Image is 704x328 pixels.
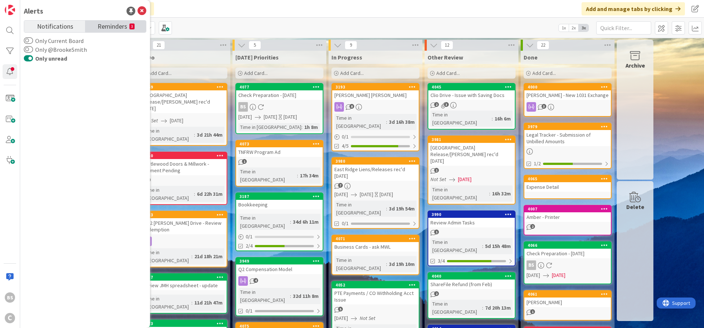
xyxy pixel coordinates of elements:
[335,236,419,241] div: 4071
[24,55,33,62] button: Only unread
[528,176,611,181] div: 4065
[24,37,33,44] button: Only Current Board
[195,190,224,198] div: 6d 22h 31m
[534,160,541,167] span: 1/2
[340,70,364,76] span: Add Card...
[236,193,323,209] div: 3187Bookkeeping
[139,83,227,146] a: 4069[GEOGRAPHIC_DATA] Release/[PERSON_NAME] rec'd [DATE]Not Set[DATE]Time in [GEOGRAPHIC_DATA]:3d...
[524,123,611,130] div: 3979
[524,182,611,192] div: Expense Detail
[170,117,183,125] span: [DATE]
[524,176,611,192] div: 4065Expense Detail
[524,291,611,307] div: 4061[PERSON_NAME]
[334,191,348,198] span: [DATE]
[244,70,268,76] span: Add Card...
[236,264,323,274] div: Q2 Compensation Model
[338,307,343,311] span: 5
[236,258,323,274] div: 3949Q2 Compensation Model
[334,201,386,217] div: Time in [GEOGRAPHIC_DATA]
[143,212,227,217] div: 3983
[483,242,513,250] div: 5d 15h 48m
[524,123,611,146] div: 3979Legal Tracker - Submission of Unbilled Amounts
[428,143,515,166] div: [GEOGRAPHIC_DATA] Release/[PERSON_NAME] rec'd [DATE]
[140,212,227,218] div: 3983
[235,140,323,187] a: 4073TNFRW Program AdTime in [GEOGRAPHIC_DATA]:17h 34m
[360,315,375,321] i: Not Set
[379,191,393,198] div: [DATE]
[236,200,323,209] div: Bookkeeping
[335,282,419,288] div: 4052
[139,152,227,205] a: 4050Castlewood Doors & Millwork - Payment PendingTime in [GEOGRAPHIC_DATA]:6d 22h 31m
[335,84,419,90] div: 3193
[434,230,439,234] span: 1
[264,113,277,121] span: [DATE]
[436,70,460,76] span: Add Card...
[239,194,323,199] div: 3187
[524,298,611,307] div: [PERSON_NAME]
[428,83,516,130] a: 4045Clio Drive - Issue with Saving DocsTime in [GEOGRAPHIC_DATA]:16h 6m
[626,202,644,211] div: Delete
[524,84,611,100] div: 4000[PERSON_NAME] - New 1031 Exchange
[432,212,515,217] div: 3990
[332,84,419,90] div: 3193
[360,191,373,198] span: [DATE]
[290,292,291,300] span: :
[238,214,290,230] div: Time in [GEOGRAPHIC_DATA]
[191,299,192,307] span: :
[524,175,612,199] a: 4065Expense Detail
[482,242,483,250] span: :
[428,136,516,205] a: 3981[GEOGRAPHIC_DATA] Release/[PERSON_NAME] rec'd [DATE]Not Set[DATE]Time in [GEOGRAPHIC_DATA]:16...
[235,257,323,316] a: 3949Q2 Compensation ModelTime in [GEOGRAPHIC_DATA]:32d 11h 8m0/1
[489,190,490,198] span: :
[195,131,224,139] div: 3d 21h 44m
[332,282,419,304] div: 4052PTE Payments / CO Withholding Acct Issue
[140,281,227,290] div: Review JMH spreadsheet - update
[143,84,227,90] div: 4069
[242,159,247,164] span: 1
[434,102,439,107] span: 2
[579,24,588,32] span: 3x
[524,83,612,117] a: 4000[PERSON_NAME] - New 1031 Exchange
[430,300,482,316] div: Time in [GEOGRAPHIC_DATA]
[5,292,15,303] div: BS
[15,1,33,10] span: Support
[253,278,258,283] span: 4
[332,235,419,242] div: 4071
[387,205,417,213] div: 3d 19h 54m
[5,313,15,323] div: C
[530,309,535,314] span: 1
[428,280,515,289] div: ShareFile Refund (from Feb)
[140,218,227,234] div: 2002 [PERSON_NAME] Drive - Review Redemption
[238,167,297,184] div: Time in [GEOGRAPHIC_DATA]
[338,183,343,188] span: 7
[438,257,445,265] span: 3/4
[428,210,516,266] a: 3990Review Admin TasksTime in [GEOGRAPHIC_DATA]:5d 15h 48m3/4
[532,70,556,76] span: Add Card...
[148,70,172,76] span: Add Card...
[542,104,546,109] span: 3
[524,205,612,235] a: 4007Amber - Printer
[142,295,191,311] div: Time in [GEOGRAPHIC_DATA]
[246,242,253,250] span: 2/4
[297,172,298,180] span: :
[5,5,15,15] img: Visit kanbanzone.com
[524,84,611,90] div: 4000
[524,291,611,298] div: 4061
[246,307,253,315] span: 0/1
[335,159,419,164] div: 3980
[524,206,611,212] div: 4007
[434,291,439,296] span: 2
[430,238,482,254] div: Time in [GEOGRAPHIC_DATA]
[239,259,323,264] div: 3949
[239,141,323,147] div: 4073
[483,304,513,312] div: 7d 20h 13m
[537,41,549,50] span: 22
[490,190,513,198] div: 16h 32m
[524,242,611,258] div: 4066Check Preparation - [DATE]
[582,2,685,15] div: Add and manage tabs by clicking
[441,41,453,50] span: 12
[140,152,227,159] div: 4050
[139,273,227,314] a: 4017Review JMH spreadsheet - updateTime in [GEOGRAPHIC_DATA]:11d 21h 47m
[331,235,419,275] a: 4071Business Cards - ask MWLTime in [GEOGRAPHIC_DATA]:3d 19h 10m
[236,84,323,90] div: 4077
